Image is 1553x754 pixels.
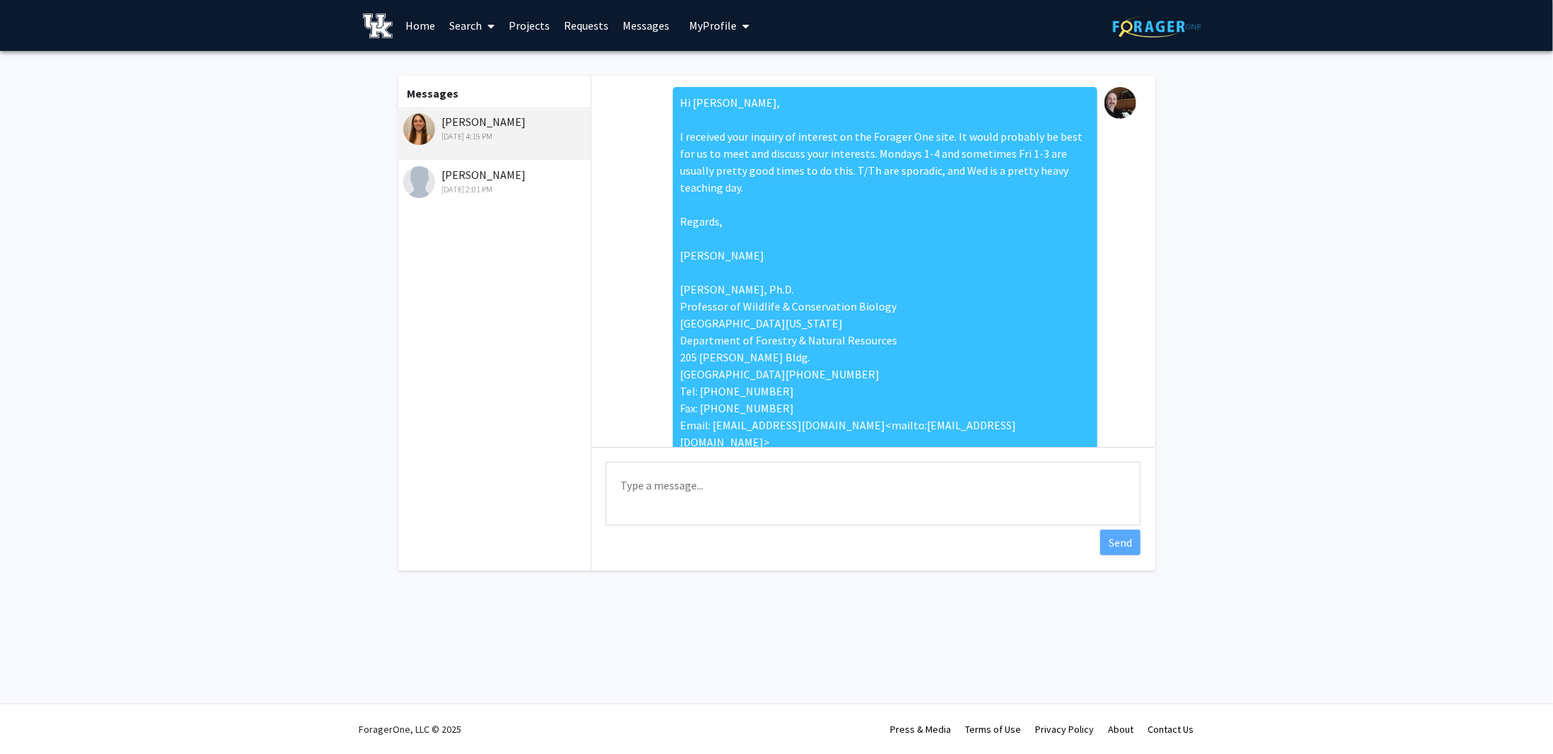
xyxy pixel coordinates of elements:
[442,1,502,50] a: Search
[1100,530,1141,555] button: Send
[403,166,435,198] img: Jessica Mattingly
[891,723,952,736] a: Press & Media
[403,113,588,143] div: [PERSON_NAME]
[403,166,588,196] div: [PERSON_NAME]
[966,723,1022,736] a: Terms of Use
[1109,723,1134,736] a: About
[363,13,393,38] img: University of Kentucky Logo
[11,690,60,743] iframe: Chat
[359,704,462,754] div: ForagerOne, LLC © 2025
[557,1,616,50] a: Requests
[1036,723,1095,736] a: Privacy Policy
[673,87,1097,475] div: Hi [PERSON_NAME], I received your inquiry of interest on the Forager One site. It would probably ...
[616,1,676,50] a: Messages
[403,183,588,196] div: [DATE] 2:01 PM
[398,1,442,50] a: Home
[502,1,557,50] a: Projects
[403,130,588,143] div: [DATE] 4:15 PM
[689,18,737,33] span: My Profile
[1148,723,1194,736] a: Contact Us
[408,86,459,100] b: Messages
[1113,16,1201,37] img: ForagerOne Logo
[1104,87,1136,119] img: John Cox
[606,462,1141,526] textarea: Message
[403,113,435,145] img: Kylah Davis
